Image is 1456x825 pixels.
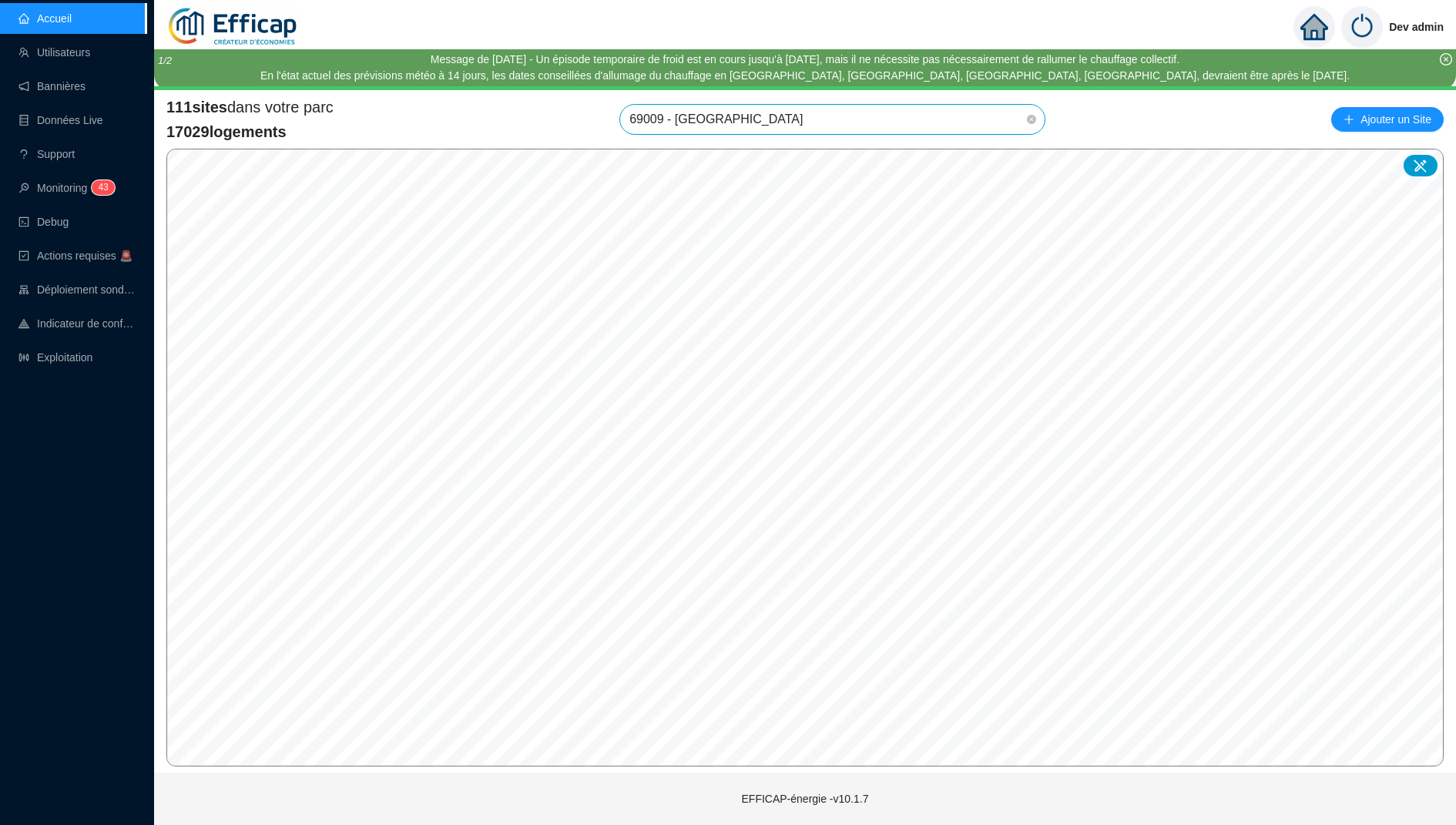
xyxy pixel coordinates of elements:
[92,180,114,195] sup: 43
[18,46,90,59] a: teamUtilisateurs
[18,114,103,126] a: databaseDonnées Live
[1027,115,1036,124] span: close-circle
[260,68,1350,84] div: En l'état actuel des prévisions météo à 14 jours, les dates conseillées d'allumage du chauffage e...
[1360,109,1431,130] span: Ajouter un Site
[158,55,172,66] i: 1 / 2
[1300,13,1328,41] span: home
[18,283,136,296] a: clusterDéploiement sondes
[98,182,103,193] span: 4
[629,105,1035,134] span: 69009 - Les Erables Nord
[103,182,109,193] span: 3
[167,149,1444,766] canvas: Map
[18,216,69,228] a: codeDebug
[18,351,92,364] a: slidersExploitation
[1331,107,1444,132] button: Ajouter un Site
[166,96,334,118] span: dans votre parc
[166,99,227,116] span: 111 sites
[166,121,334,143] span: 17029 logements
[1341,6,1383,48] img: power
[1389,2,1444,52] span: Dev admin
[18,80,86,92] a: notificationBannières
[742,793,869,805] span: EFFICAP-énergie - v10.1.7
[18,250,29,261] span: check-square
[1344,114,1354,125] span: plus
[260,52,1350,68] div: Message de [DATE] - Un épisode temporaire de froid est en cours jusqu'à [DATE], mais il ne nécess...
[18,182,110,194] a: monitorMonitoring43
[18,148,75,160] a: questionSupport
[1440,53,1452,65] span: close-circle
[18,317,136,330] a: heat-mapIndicateur de confort
[37,250,133,262] span: Actions requises 🚨
[18,12,72,25] a: homeAccueil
